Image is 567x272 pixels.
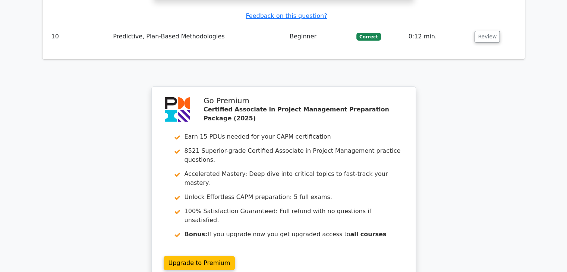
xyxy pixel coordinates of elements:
[475,31,500,42] button: Review
[356,33,381,40] span: Correct
[110,26,287,47] td: Predictive, Plan-Based Methodologies
[48,26,110,47] td: 10
[406,26,472,47] td: 0:12 min.
[246,12,327,19] a: Feedback on this question?
[164,256,235,270] a: Upgrade to Premium
[287,26,353,47] td: Beginner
